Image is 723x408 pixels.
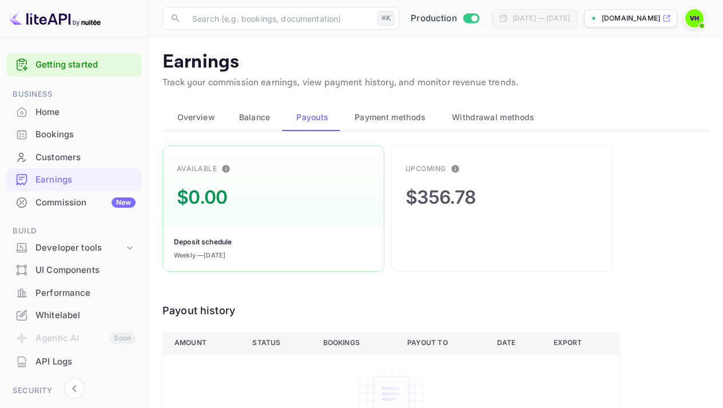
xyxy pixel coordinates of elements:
[488,332,545,353] th: Date
[112,197,136,208] div: New
[162,51,709,74] p: Earnings
[7,169,141,190] a: Earnings
[7,192,141,213] a: CommissionNew
[355,110,426,124] span: Payment methods
[35,196,136,209] div: Commission
[239,110,271,124] span: Balance
[602,13,660,23] p: [DOMAIN_NAME]
[452,110,534,124] span: Withdrawal methods
[217,160,235,178] button: This is the amount of confirmed commission that will be paid to you on the next scheduled deposit
[7,385,141,397] span: Security
[7,259,141,282] div: UI Components
[35,128,136,141] div: Bookings
[177,164,217,174] div: Available
[7,304,141,327] div: Whitelabel
[162,104,709,131] div: scrollable auto tabs example
[35,264,136,277] div: UI Components
[406,184,475,211] div: $356.78
[7,124,141,145] a: Bookings
[7,304,141,326] a: Whitelabel
[243,332,313,353] th: Status
[7,351,141,373] div: API Logs
[446,160,464,178] button: This is the amount of commission earned for bookings that have not been finalized. After guest ch...
[7,101,141,122] a: Home
[296,110,328,124] span: Payouts
[7,259,141,280] a: UI Components
[7,101,141,124] div: Home
[177,184,228,211] div: $0.00
[7,146,141,168] a: Customers
[7,282,141,304] div: Performance
[7,88,141,101] span: Business
[7,282,141,303] a: Performance
[7,238,141,258] div: Developer tools
[185,7,373,30] input: Search (e.g. bookings, documentation)
[177,110,215,124] span: Overview
[398,332,488,353] th: Payout to
[513,13,570,23] div: [DATE] — [DATE]
[9,9,101,27] img: LiteAPI logo
[64,378,85,399] button: Collapse navigation
[174,237,232,247] div: Deposit schedule
[685,9,704,27] img: VIPrates Hotel-rez.com
[174,251,225,260] div: Weekly — [DATE]
[378,11,395,26] div: ⌘K
[35,58,136,72] a: Getting started
[35,309,136,322] div: Whitelabel
[35,151,136,164] div: Customers
[163,332,244,353] th: Amount
[35,106,136,119] div: Home
[162,76,709,90] p: Track your commission earnings, view payment history, and monitor revenue trends.
[35,241,124,255] div: Developer tools
[7,124,141,146] div: Bookings
[7,192,141,214] div: CommissionNew
[7,351,141,372] a: API Logs
[7,169,141,191] div: Earnings
[35,173,136,187] div: Earnings
[406,12,483,25] div: Switch to Sandbox mode
[162,303,620,318] div: Payout history
[7,53,141,77] div: Getting started
[35,355,136,369] div: API Logs
[35,287,136,300] div: Performance
[7,225,141,237] span: Build
[314,332,398,353] th: Bookings
[7,146,141,169] div: Customers
[545,332,620,353] th: Export
[406,164,446,174] div: Upcoming
[411,12,457,25] span: Production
